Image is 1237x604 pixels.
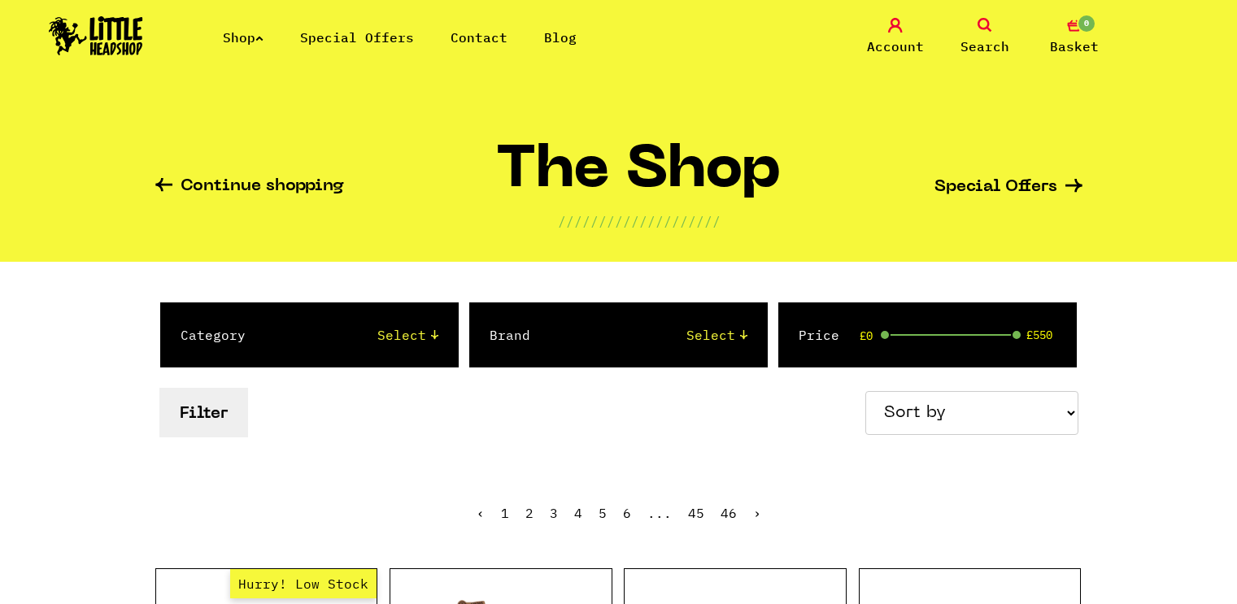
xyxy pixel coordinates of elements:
[49,16,143,55] img: Little Head Shop Logo
[753,505,761,521] a: Next »
[451,29,507,46] a: Contact
[860,329,873,342] span: £0
[647,505,672,521] span: ...
[1050,37,1099,56] span: Basket
[1026,328,1052,341] span: £550
[550,505,558,521] a: 3
[477,505,485,521] span: ‹
[230,569,377,598] span: Hurry! Low Stock
[599,505,607,521] a: 5
[944,18,1026,56] a: Search
[300,29,414,46] a: Special Offers
[490,325,530,345] label: Brand
[155,178,344,197] a: Continue shopping
[181,325,246,345] label: Category
[223,29,264,46] a: Shop
[574,505,582,521] a: 4
[688,505,704,521] a: 45
[501,505,509,521] span: 1
[159,388,248,437] button: Filter
[544,29,577,46] a: Blog
[1077,14,1096,33] span: 0
[934,179,1082,196] a: Special Offers
[623,505,631,521] a: 6
[799,325,839,345] label: Price
[525,505,534,521] a: 2
[960,37,1009,56] span: Search
[477,506,485,519] li: « Previous
[867,37,924,56] span: Account
[496,144,782,211] h1: The Shop
[721,505,737,521] a: 46
[558,211,721,231] p: ////////////////////
[1034,18,1115,56] a: 0 Basket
